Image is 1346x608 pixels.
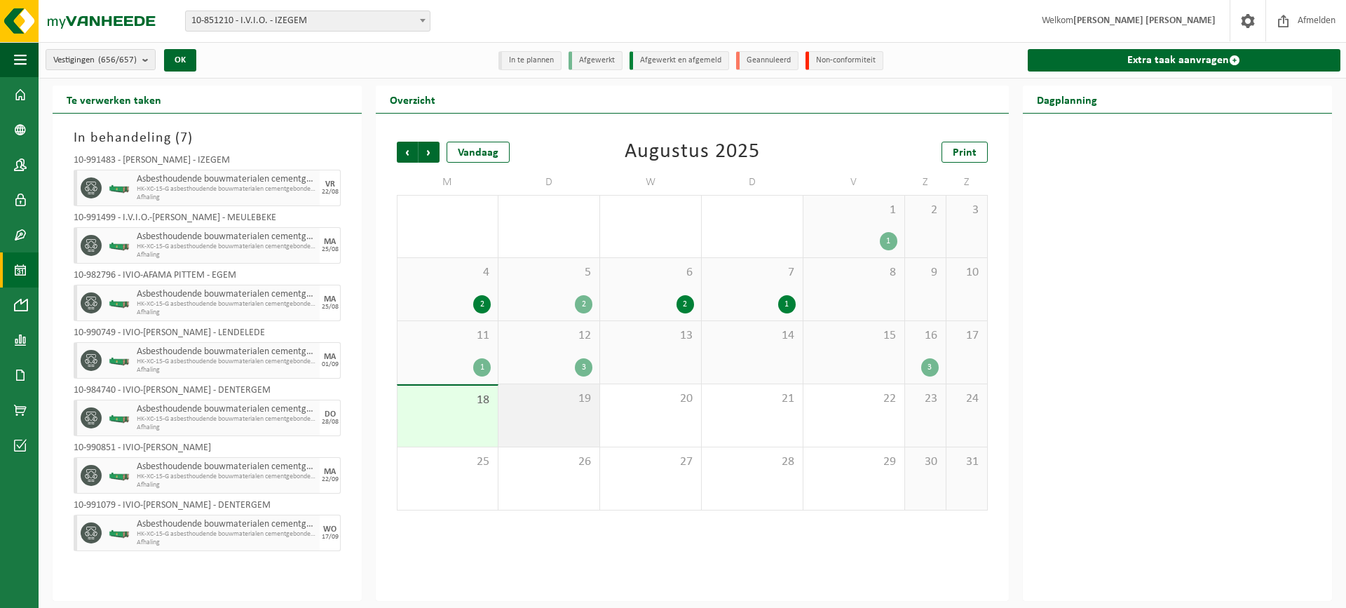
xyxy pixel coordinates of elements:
td: W [600,170,702,195]
img: HK-XC-15-GN-00 [109,471,130,481]
span: 23 [912,391,939,407]
img: HK-XC-15-GN-00 [109,528,130,539]
span: HK-XC-15-G asbesthoudende bouwmaterialen cementgebonden (hec [137,243,316,251]
div: Vandaag [447,142,510,163]
span: 21 [709,391,796,407]
td: Z [905,170,946,195]
span: 20 [607,391,694,407]
span: Asbesthoudende bouwmaterialen cementgebonden (hechtgebonden) [137,231,316,243]
span: Asbesthoudende bouwmaterialen cementgebonden (hechtgebonden) [137,174,316,185]
span: 11 [405,328,491,344]
td: M [397,170,498,195]
img: HK-XC-15-GN-00 [109,183,130,194]
span: 10 [953,265,980,281]
li: Non-conformiteit [805,51,883,70]
h2: Overzicht [376,86,449,113]
strong: [PERSON_NAME] [PERSON_NAME] [1073,15,1216,26]
span: Afhaling [137,366,316,374]
span: 9 [912,265,939,281]
div: 28/08 [322,419,339,426]
div: 3 [921,358,939,377]
img: HK-XC-15-GN-00 [109,298,130,309]
div: 22/08 [322,189,339,196]
span: Asbesthoudende bouwmaterialen cementgebonden (hechtgebonden) [137,346,316,358]
span: 7 [180,131,188,145]
div: 10-984740 - IVIO-[PERSON_NAME] - DENTERGEM [74,386,341,400]
span: 29 [810,454,897,470]
span: 13 [607,328,694,344]
button: OK [164,49,196,72]
span: 8 [810,265,897,281]
div: DO [325,410,336,419]
span: HK-XC-15-G asbesthoudende bouwmaterialen cementgebonden (hec [137,473,316,481]
span: Print [953,147,977,158]
span: 14 [709,328,796,344]
h3: In behandeling ( ) [74,128,341,149]
span: HK-XC-15-G asbesthoudende bouwmaterialen cementgebonden (hec [137,415,316,424]
div: 10-990749 - IVIO-[PERSON_NAME] - LENDELEDE [74,328,341,342]
span: Afhaling [137,251,316,259]
span: 31 [953,454,980,470]
span: 3 [953,203,980,218]
span: 2 [912,203,939,218]
div: 25/08 [322,304,339,311]
a: Extra taak aanvragen [1028,49,1340,72]
div: 2 [473,295,491,313]
span: 10-851210 - I.V.I.O. - IZEGEM [185,11,430,32]
span: HK-XC-15-G asbesthoudende bouwmaterialen cementgebonden (hec [137,185,316,194]
span: 15 [810,328,897,344]
td: Z [946,170,988,195]
span: Vorige [397,142,418,163]
span: 30 [912,454,939,470]
span: 27 [607,454,694,470]
span: 28 [709,454,796,470]
td: D [498,170,600,195]
img: HK-XC-15-GN-00 [109,413,130,424]
span: Afhaling [137,424,316,432]
span: HK-XC-15-G asbesthoudende bouwmaterialen cementgebonden (hec [137,530,316,539]
div: 1 [778,295,796,313]
span: Afhaling [137,309,316,317]
div: 25/08 [322,246,339,253]
span: 7 [709,265,796,281]
span: Volgende [419,142,440,163]
span: Afhaling [137,539,316,547]
div: MA [324,353,336,361]
div: WO [323,525,336,534]
span: 10-851210 - I.V.I.O. - IZEGEM [186,11,430,31]
span: Asbesthoudende bouwmaterialen cementgebonden (hechtgebonden) [137,404,316,415]
div: 2 [677,295,694,313]
span: 22 [810,391,897,407]
span: 24 [953,391,980,407]
span: 4 [405,265,491,281]
img: HK-XC-15-GN-00 [109,356,130,366]
span: 26 [505,454,592,470]
span: 1 [810,203,897,218]
div: MA [324,238,336,246]
span: Afhaling [137,194,316,202]
span: Afhaling [137,481,316,489]
li: Afgewerkt [569,51,623,70]
span: Vestigingen [53,50,137,71]
div: 17/09 [322,534,339,541]
span: 16 [912,328,939,344]
div: VR [325,180,335,189]
div: 1 [473,358,491,377]
span: HK-XC-15-G asbesthoudende bouwmaterialen cementgebonden (hec [137,358,316,366]
span: 17 [953,328,980,344]
div: MA [324,468,336,476]
td: D [702,170,803,195]
button: Vestigingen(656/657) [46,49,156,70]
h2: Te verwerken taken [53,86,175,113]
span: 18 [405,393,491,408]
td: V [803,170,905,195]
div: 10-990851 - IVIO-[PERSON_NAME] [74,443,341,457]
div: 1 [880,232,897,250]
div: 3 [575,358,592,377]
span: Asbesthoudende bouwmaterialen cementgebonden (hechtgebonden) [137,461,316,473]
li: Afgewerkt en afgemeld [630,51,729,70]
div: 01/09 [322,361,339,368]
h2: Dagplanning [1023,86,1111,113]
a: Print [941,142,988,163]
div: 10-991499 - I.V.I.O.-[PERSON_NAME] - MEULEBEKE [74,213,341,227]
